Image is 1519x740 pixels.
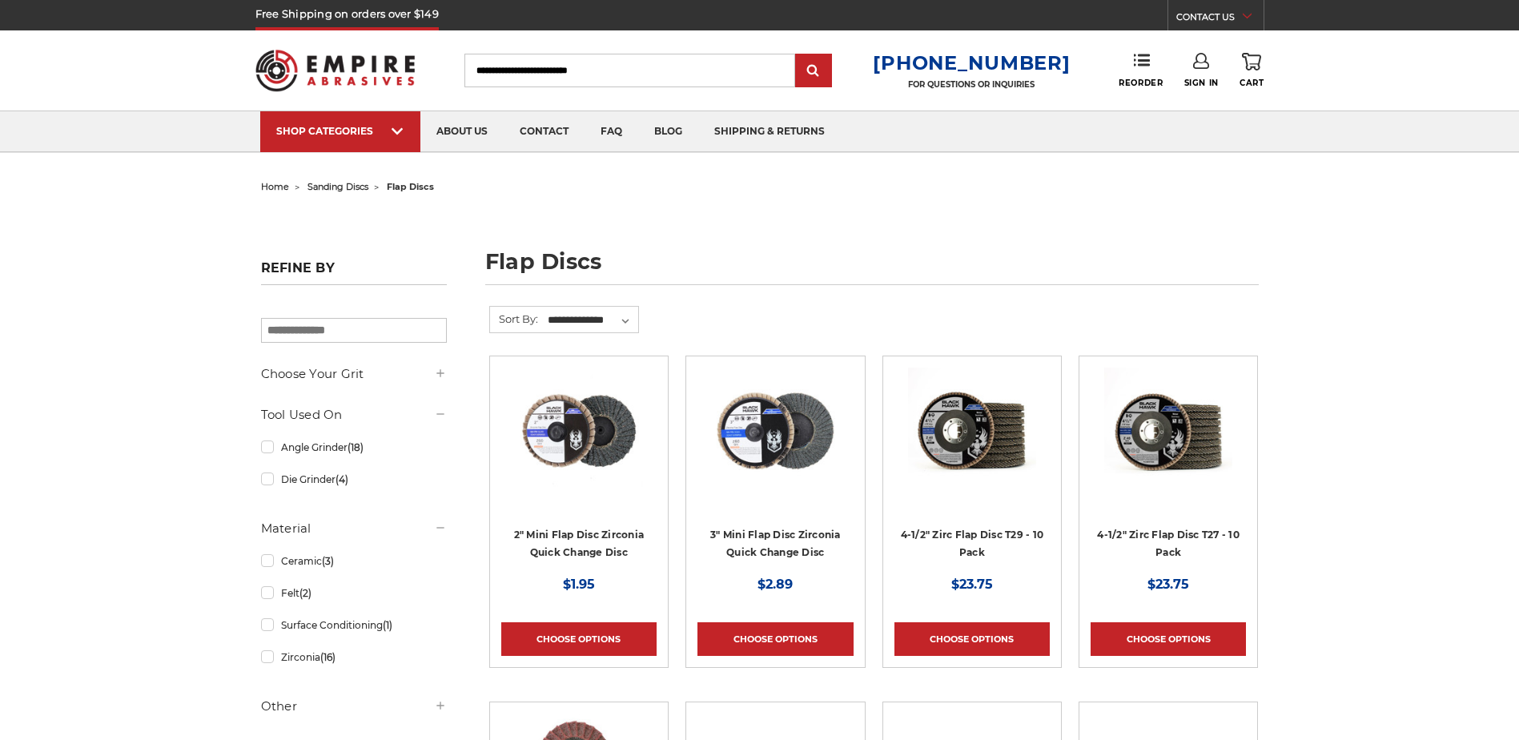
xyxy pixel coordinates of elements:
[261,697,447,716] h5: Other
[261,260,447,285] h5: Refine by
[261,181,289,192] a: home
[873,79,1070,90] p: FOR QUESTIONS OR INQUIRIES
[1104,368,1232,496] img: Black Hawk 4-1/2" x 7/8" Flap Disc Type 27 - 10 Pack
[1097,529,1240,559] a: 4-1/2" Zirc Flap Disc T27 - 10 Pack
[894,622,1050,656] a: Choose Options
[336,473,348,485] span: (4)
[261,364,447,384] h5: Choose Your Grit
[515,368,643,496] img: Black Hawk Abrasives 2-inch Zirconia Flap Disc with 60 Grit Zirconia for Smooth Finishing
[563,577,595,592] span: $1.95
[638,111,698,152] a: blog
[261,519,447,538] h5: Material
[299,587,311,599] span: (2)
[420,111,504,152] a: about us
[1147,577,1189,592] span: $23.75
[1240,53,1264,88] a: Cart
[261,547,447,575] a: Ceramic(3)
[490,307,538,331] label: Sort By:
[261,405,447,424] h5: Tool Used On
[1091,622,1246,656] a: Choose Options
[387,181,434,192] span: flap discs
[545,308,638,332] select: Sort By:
[873,51,1070,74] a: [PHONE_NUMBER]
[501,622,657,656] a: Choose Options
[485,251,1259,285] h1: flap discs
[1240,78,1264,88] span: Cart
[951,577,993,592] span: $23.75
[261,465,447,493] a: Die Grinder(4)
[255,39,416,102] img: Empire Abrasives
[307,181,368,192] a: sanding discs
[901,529,1044,559] a: 4-1/2" Zirc Flap Disc T29 - 10 Pack
[710,529,841,559] a: 3" Mini Flap Disc Zirconia Quick Change Disc
[504,111,585,152] a: contact
[261,643,447,671] a: Zirconia(16)
[261,611,447,639] a: Surface Conditioning(1)
[697,622,853,656] a: Choose Options
[1184,78,1219,88] span: Sign In
[383,619,392,631] span: (1)
[1176,8,1264,30] a: CONTACT US
[320,651,336,663] span: (16)
[261,433,447,461] a: Angle Grinder(18)
[757,577,793,592] span: $2.89
[1091,368,1246,523] a: Black Hawk 4-1/2" x 7/8" Flap Disc Type 27 - 10 Pack
[501,368,657,523] a: Black Hawk Abrasives 2-inch Zirconia Flap Disc with 60 Grit Zirconia for Smooth Finishing
[261,579,447,607] a: Felt(2)
[798,55,830,87] input: Submit
[1119,53,1163,87] a: Reorder
[908,368,1036,496] img: 4.5" Black Hawk Zirconia Flap Disc 10 Pack
[697,368,853,523] a: BHA 3" Quick Change 60 Grit Flap Disc for Fine Grinding and Finishing
[1119,78,1163,88] span: Reorder
[894,368,1050,523] a: 4.5" Black Hawk Zirconia Flap Disc 10 Pack
[348,441,364,453] span: (18)
[514,529,645,559] a: 2" Mini Flap Disc Zirconia Quick Change Disc
[276,125,404,137] div: SHOP CATEGORIES
[711,368,839,496] img: BHA 3" Quick Change 60 Grit Flap Disc for Fine Grinding and Finishing
[698,111,841,152] a: shipping & returns
[585,111,638,152] a: faq
[322,555,334,567] span: (3)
